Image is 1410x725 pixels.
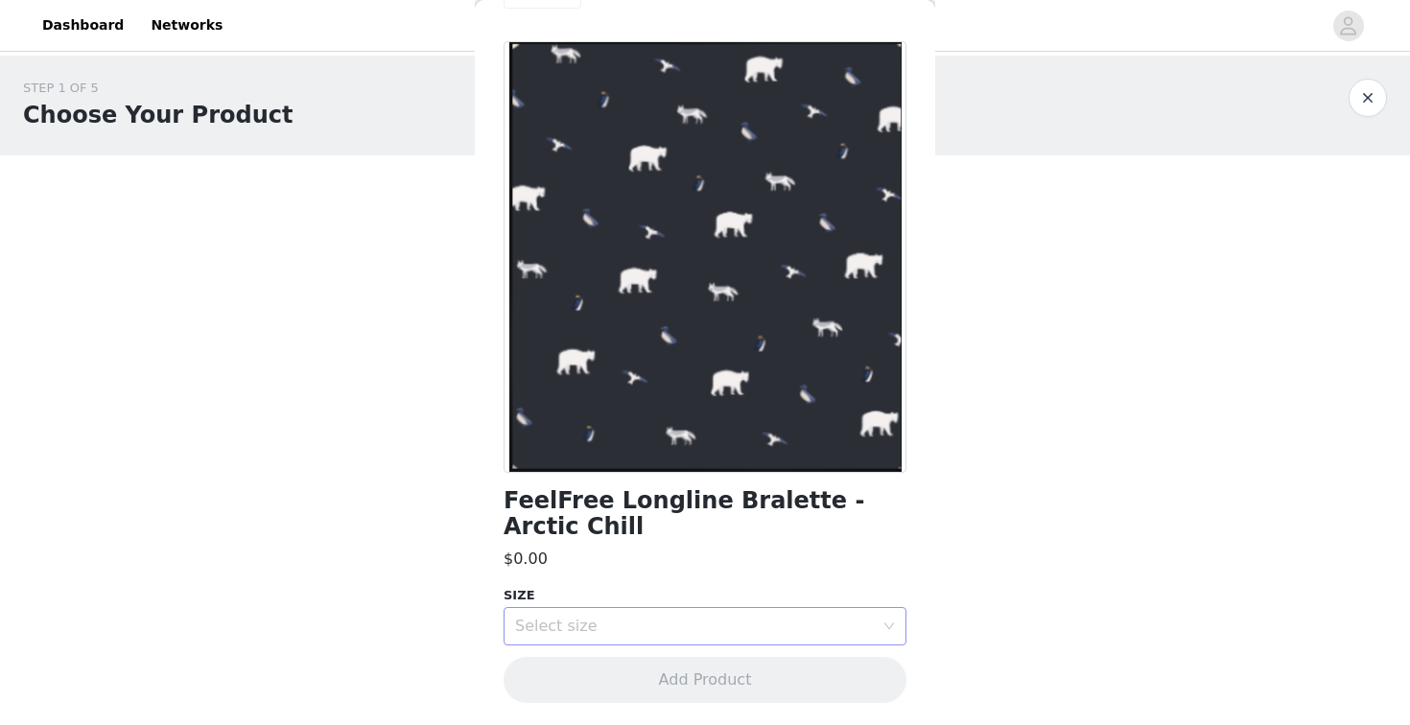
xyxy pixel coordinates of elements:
a: Dashboard [31,4,135,47]
div: SIZE [504,586,906,605]
h1: FeelFree Longline Bralette - Arctic Chill [504,488,906,540]
div: Select size [515,617,874,636]
a: Networks [139,4,234,47]
h3: $0.00 [504,548,548,571]
h1: Choose Your Product [23,98,293,132]
button: Add Product [504,657,906,703]
i: icon: down [883,620,895,634]
div: STEP 1 OF 5 [23,79,293,98]
div: avatar [1339,11,1357,41]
